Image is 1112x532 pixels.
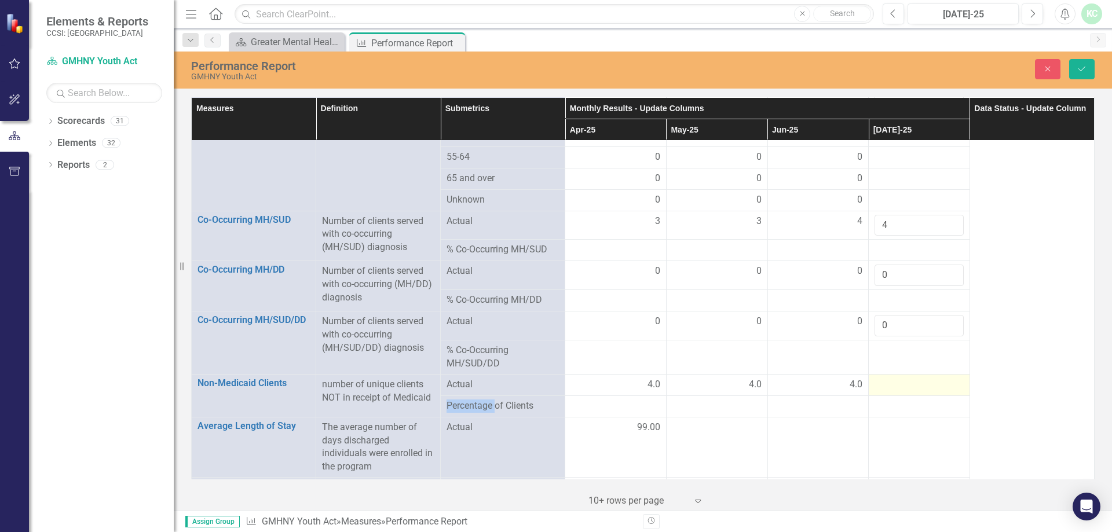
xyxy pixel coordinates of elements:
a: Elements [57,137,96,150]
span: 3 [756,215,762,228]
div: Open Intercom Messenger [1073,493,1100,520]
span: 0 [756,151,762,164]
div: 2 [96,160,114,170]
span: 99.00 [637,421,660,434]
span: 4.0 [749,378,762,391]
div: 31 [111,116,129,126]
span: 0 [857,172,862,185]
span: 0 [655,193,660,207]
span: Actual [447,265,559,278]
span: 0 [857,315,862,328]
span: 4 [857,215,862,228]
input: Search ClearPoint... [235,4,874,24]
button: KC [1081,3,1102,24]
span: Elements & Reports [46,14,148,28]
a: Scorecards [57,115,105,128]
span: Actual [447,378,559,391]
small: CCSI: [GEOGRAPHIC_DATA] [46,28,148,38]
span: 55-64 [447,151,559,164]
a: Greater Mental Health of NY Landing Page [232,35,342,49]
p: number of unique clients NOT in receipt of Medicaid [322,378,434,405]
div: Performance Report [191,60,698,72]
div: Performance Report [386,516,467,527]
a: GMHNY Youth Act [46,55,162,68]
a: Reports [57,159,90,172]
img: ClearPoint Strategy [6,13,26,34]
span: Assign Group [185,516,240,527]
span: 0 [655,315,660,328]
div: 32 [102,138,120,148]
span: Unknown [447,193,559,207]
span: % Co-Occurring MH/SUD [447,243,559,256]
button: [DATE]-25 [908,3,1019,24]
p: Number of clients served with co-occurring (MH/DD) diagnosis [322,265,434,304]
div: » » [246,515,634,529]
button: Search [813,6,871,22]
span: 0 [655,172,660,185]
span: 0 [655,151,660,164]
a: Measures [341,516,381,527]
span: 4.0 [850,378,862,391]
a: Co-Occurring MH/DD [197,265,310,275]
input: Search Below... [46,83,162,103]
span: 0 [655,265,660,278]
span: Actual [447,215,559,228]
span: 0 [857,265,862,278]
div: Greater Mental Health of NY Landing Page [251,35,342,49]
span: 0 [857,151,862,164]
span: 4.0 [648,378,660,391]
span: 0 [857,193,862,207]
a: Co-Occurring MH/SUD [197,215,310,225]
span: Actual [447,315,559,328]
span: 0 [756,315,762,328]
div: GMHNY Youth Act [191,72,698,81]
p: The average number of days discharged individuals were enrolled in the program [322,421,434,474]
div: [DATE]-25 [912,8,1015,21]
span: Actual [447,421,559,434]
span: 65 and over [447,172,559,185]
span: % Co-Occurring MH/SUD/DD [447,344,559,370]
a: Co-Occurring MH/SUD/DD [197,315,310,325]
a: Average Length of Stay [197,421,310,431]
span: 0 [756,172,762,185]
span: % Co-Occurring MH/DD [447,293,559,307]
span: 3 [655,215,660,228]
p: Number of clients served with co-occurring (MH/SUD) diagnosis [322,215,434,255]
span: 0 [756,265,762,278]
a: Non-Medicaid Clients [197,378,310,388]
p: Number of clients served with co-occurring (MH/SUD/DD) diagnosis [322,315,434,355]
span: Search [830,9,855,18]
span: Percentage of Clients [447,399,559,413]
a: GMHNY Youth Act [262,516,336,527]
div: Performance Report [371,36,462,50]
span: 0 [756,193,762,207]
